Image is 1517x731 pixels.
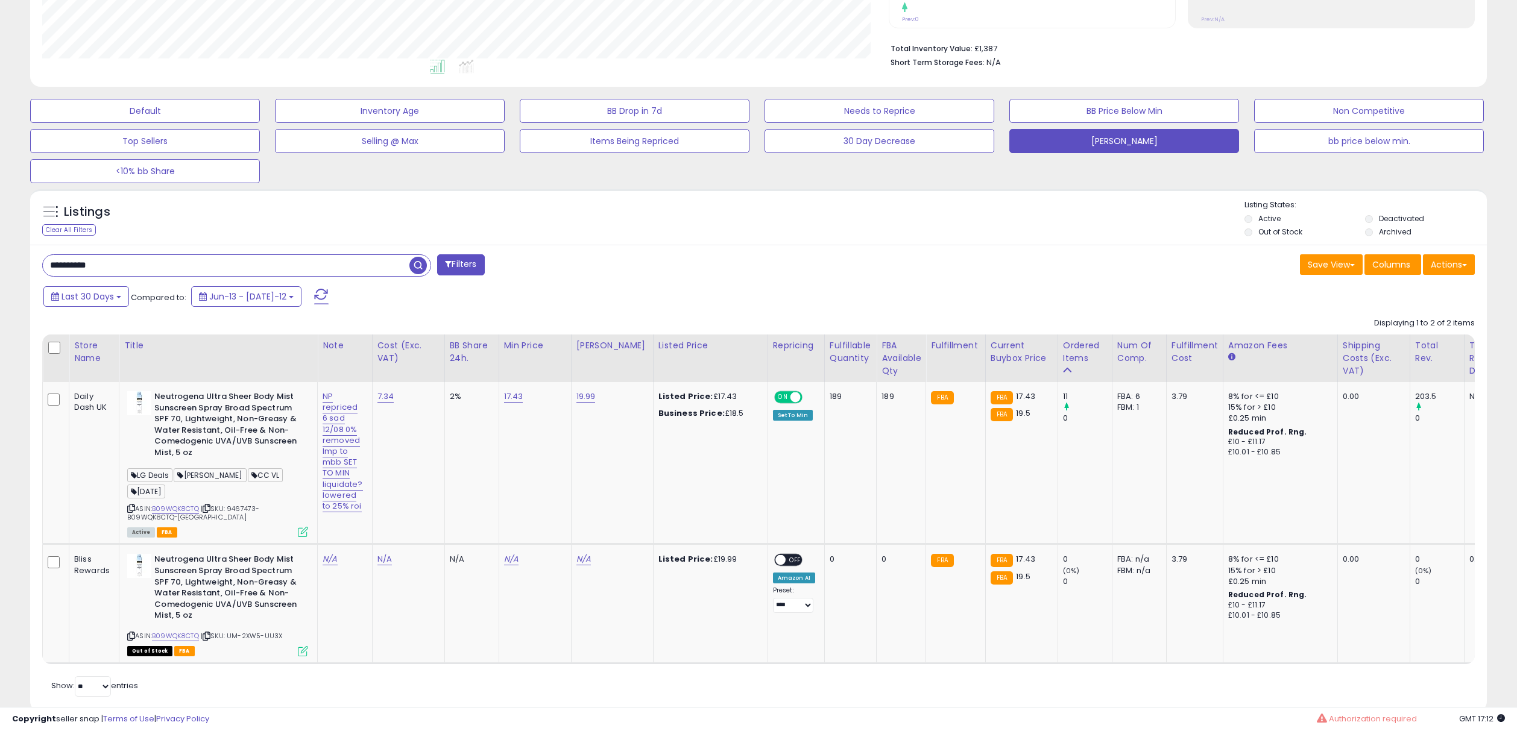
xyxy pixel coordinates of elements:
button: 30 Day Decrease [765,129,994,153]
div: £18.5 [658,408,758,419]
div: 11 [1063,391,1112,402]
label: Active [1258,213,1281,224]
button: Actions [1423,254,1475,275]
span: [DATE] [127,485,165,498]
button: Filters [437,254,484,275]
p: Listing States: [1244,199,1487,211]
a: Privacy Policy [156,713,209,724]
small: FBA [931,554,953,567]
div: ASIN: [127,391,308,536]
div: Note [323,339,367,352]
small: FBA [931,391,953,404]
strong: Copyright [12,713,56,724]
div: Displaying 1 to 2 of 2 items [1374,318,1475,329]
div: FBA: 6 [1117,391,1157,402]
button: Columns [1364,254,1421,275]
span: Show: entries [51,680,138,691]
div: Min Price [504,339,566,352]
div: 0.00 [1343,554,1401,565]
span: 17.43 [1016,553,1035,565]
div: 3.79 [1172,391,1214,402]
b: Total Inventory Value: [891,43,973,54]
a: N/A [377,553,392,565]
label: Archived [1379,227,1411,237]
div: Cost (Exc. VAT) [377,339,440,365]
div: 0 [1063,554,1112,565]
div: 0 [1415,554,1464,565]
a: N/A [576,553,591,565]
img: 31HxJP7-5vL._SL40_.jpg [127,391,151,415]
span: 2025-08-12 17:12 GMT [1459,713,1505,724]
span: CC VL [248,468,283,482]
div: N/A [1469,391,1488,402]
div: £19.99 [658,554,758,565]
small: Prev: 0 [902,16,919,23]
div: 0 [1063,413,1112,424]
a: 19.99 [576,391,596,403]
span: | SKU: 9467473-B09WQK8CTQ-[GEOGRAPHIC_DATA] [127,504,259,522]
div: £10.01 - £10.85 [1228,447,1328,457]
button: Items Being Repriced [520,129,749,153]
button: BB Price Below Min [1009,99,1239,123]
div: FBM: n/a [1117,565,1157,576]
button: Non Competitive [1254,99,1484,123]
span: LG Deals [127,468,172,482]
span: N/A [986,57,1001,68]
button: Jun-13 - [DATE]-12 [191,286,301,307]
a: N/A [504,553,519,565]
span: Compared to: [131,292,186,303]
div: Bliss Rewards [74,554,110,576]
button: Default [30,99,260,123]
div: BB Share 24h. [450,339,494,365]
div: Total Rev. Diff. [1469,339,1492,377]
div: 15% for > £10 [1228,402,1328,413]
div: 189 [881,391,916,402]
b: Listed Price: [658,553,713,565]
button: [PERSON_NAME] [1009,129,1239,153]
b: Listed Price: [658,391,713,402]
div: [PERSON_NAME] [576,339,648,352]
div: £10 - £11.17 [1228,600,1328,610]
div: seller snap | | [12,714,209,725]
div: 0 [1415,413,1464,424]
small: (0%) [1415,566,1432,576]
div: Amazon Fees [1228,339,1332,352]
small: FBA [991,571,1013,585]
div: Fulfillable Quantity [830,339,871,365]
label: Deactivated [1379,213,1424,224]
div: Ordered Items [1063,339,1107,365]
div: Total Rev. [1415,339,1459,365]
b: Neutrogena Ultra Sheer Body Mist Sunscreen Spray Broad Spectrum SPF 70, Lightweight, Non-Greasy &... [154,554,301,624]
div: Listed Price [658,339,763,352]
div: 2% [450,391,490,402]
div: 15% for > £10 [1228,565,1328,576]
span: ON [775,392,790,403]
div: 0.00 [1343,391,1401,402]
a: Terms of Use [103,713,154,724]
div: Current Buybox Price [991,339,1053,365]
div: Daily Dash UK [74,391,110,413]
div: 0 [881,554,916,565]
small: FBA [991,554,1013,567]
div: Preset: [773,586,815,613]
div: Clear All Filters [42,224,96,236]
span: OFF [786,555,805,565]
span: | SKU: UM-2XW5-UU3X [201,631,282,641]
div: £17.43 [658,391,758,402]
button: Top Sellers [30,129,260,153]
div: £0.25 min [1228,576,1328,587]
a: NP repriced 6 sad 12/08 0% removed lmp to mbb SET TO MIN liquidate? lowered to 25% roi [323,391,363,512]
a: N/A [323,553,337,565]
a: 7.34 [377,391,394,403]
small: FBA [991,391,1013,404]
div: FBA Available Qty [881,339,921,377]
span: All listings currently available for purchase on Amazon [127,527,155,538]
b: Short Term Storage Fees: [891,57,985,67]
div: Fulfillment Cost [1172,339,1218,365]
div: Repricing [773,339,819,352]
div: 8% for <= £10 [1228,391,1328,402]
div: Fulfillment [931,339,980,352]
button: Save View [1300,254,1363,275]
span: 19.5 [1016,407,1030,419]
span: Last 30 Days [61,290,114,303]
